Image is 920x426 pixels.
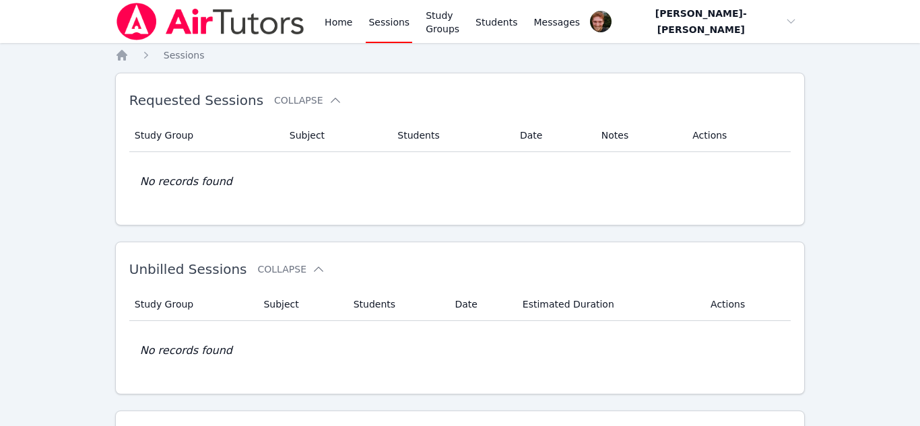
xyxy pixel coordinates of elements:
[515,288,702,321] th: Estimated Duration
[593,119,684,152] th: Notes
[282,119,390,152] th: Subject
[129,152,791,211] td: No records found
[129,119,282,152] th: Study Group
[129,321,791,380] td: No records found
[702,288,791,321] th: Actions
[447,288,514,321] th: Date
[129,92,263,108] span: Requested Sessions
[129,288,256,321] th: Study Group
[258,262,325,276] button: Collapse
[164,50,205,61] span: Sessions
[346,288,447,321] th: Students
[389,119,512,152] th: Students
[684,119,791,152] th: Actions
[129,261,247,277] span: Unbilled Sessions
[115,48,806,62] nav: Breadcrumb
[274,94,341,107] button: Collapse
[164,48,205,62] a: Sessions
[115,3,306,40] img: Air Tutors
[255,288,345,321] th: Subject
[512,119,593,152] th: Date
[534,15,581,29] span: Messages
